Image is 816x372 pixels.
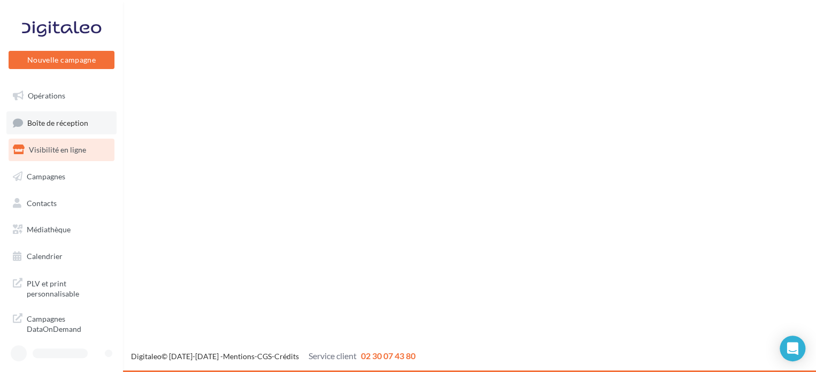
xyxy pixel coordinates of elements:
span: 02 30 07 43 80 [361,351,415,361]
span: Calendrier [27,252,63,261]
span: Opérations [28,91,65,100]
a: CGS [257,352,272,361]
a: Opérations [6,85,117,107]
a: Campagnes [6,165,117,188]
a: Médiathèque [6,218,117,241]
span: Médiathèque [27,225,71,234]
a: Contacts [6,192,117,215]
span: Contacts [27,198,57,207]
button: Nouvelle campagne [9,51,114,69]
a: Crédits [274,352,299,361]
a: PLV et print personnalisable [6,272,117,303]
span: Boîte de réception [27,118,88,127]
span: Service client [309,351,357,361]
a: Digitaleo [131,352,161,361]
a: Campagnes DataOnDemand [6,307,117,339]
span: Visibilité en ligne [29,145,86,154]
div: Open Intercom Messenger [780,336,805,361]
span: © [DATE]-[DATE] - - - [131,352,415,361]
a: Visibilité en ligne [6,139,117,161]
a: Mentions [223,352,255,361]
a: Calendrier [6,245,117,268]
span: PLV et print personnalisable [27,276,110,299]
span: Campagnes DataOnDemand [27,312,110,335]
span: Campagnes [27,172,65,181]
a: Boîte de réception [6,111,117,134]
